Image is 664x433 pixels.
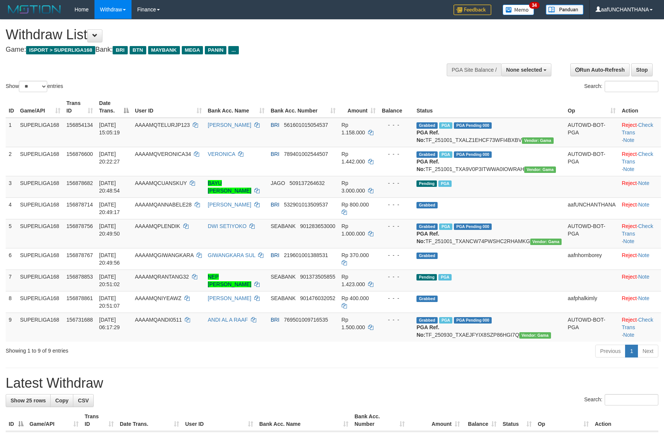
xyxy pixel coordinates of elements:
[619,313,661,342] td: · ·
[208,151,235,157] a: VERONICA
[67,274,93,280] span: 156878853
[622,274,637,280] a: Reject
[522,137,554,144] span: Vendor URL: https://trx31.1velocity.biz
[99,317,120,330] span: [DATE] 06:17:29
[416,129,439,143] b: PGA Ref. No:
[454,317,492,324] span: PGA Pending
[416,317,438,324] span: Grabbed
[413,147,565,176] td: TF_251001_TXA9V0P3ITWWA0IOWRAH
[416,253,438,259] span: Grabbed
[135,274,189,280] span: AAAAMQRANTANG32
[271,223,296,229] span: SEABANK
[135,223,180,229] span: AAAAMQPLENDIK
[135,151,191,157] span: AAAAMQVERONICA34
[132,96,205,118] th: User ID: activate to sort column ascending
[284,202,328,208] span: Copy 532901013509537 to clipboard
[73,394,94,407] a: CSV
[271,295,296,301] span: SEABANK
[19,81,47,92] select: Showentries
[6,81,63,92] label: Show entries
[382,150,410,158] div: - - -
[454,122,492,129] span: PGA Pending
[284,252,328,258] span: Copy 219601001388531 to clipboard
[342,202,369,208] span: Rp 800.000
[454,151,492,158] span: PGA Pending
[82,410,117,431] th: Trans ID: activate to sort column ascending
[622,317,637,323] a: Reject
[413,118,565,147] td: TF_251001_TXALZ1EHCF73WFI4BXBV
[623,137,635,143] a: Note
[63,96,96,118] th: Trans ID: activate to sort column ascending
[135,180,187,186] span: AAAAMQCUANSKUY
[67,252,93,258] span: 156878767
[595,345,625,357] a: Previous
[622,317,653,330] a: Check Trans
[438,274,452,280] span: Marked by aafsengchandara
[208,223,247,229] a: DWI SETIYOKO
[208,122,251,128] a: [PERSON_NAME]
[631,63,653,76] a: Stop
[339,96,379,118] th: Amount: activate to sort column ascending
[289,180,325,186] span: Copy 509137264632 to clipboard
[342,317,365,330] span: Rp 1.500.000
[135,122,190,128] span: AAAAMQTELURJP123
[416,324,439,338] b: PGA Ref. No:
[6,410,26,431] th: ID: activate to sort column descending
[565,147,619,176] td: AUTOWD-BOT-PGA
[205,96,268,118] th: Bank Acc. Name: activate to sort column ascending
[6,291,17,313] td: 8
[439,223,452,230] span: Marked by aafsengchandara
[619,291,661,313] td: ·
[17,147,63,176] td: SUPERLIGA168
[300,223,335,229] span: Copy 901283653000 to clipboard
[416,296,438,302] span: Grabbed
[524,166,556,173] span: Vendor URL: https://trx31.1velocity.biz
[619,248,661,270] td: ·
[67,180,93,186] span: 156878682
[6,270,17,291] td: 7
[26,46,95,54] span: ISPORT > SUPERLIGA168
[117,410,182,431] th: Date Trans.: activate to sort column ascending
[454,5,491,15] img: Feedback.jpg
[6,344,271,354] div: Showing 1 to 9 of 9 entries
[99,151,120,165] span: [DATE] 20:22:27
[113,46,127,54] span: BRI
[619,197,661,219] td: ·
[605,81,658,92] input: Search:
[565,219,619,248] td: AUTOWD-BOT-PGA
[622,252,637,258] a: Reject
[271,202,279,208] span: BRI
[208,274,251,287] a: NEP [PERSON_NAME]
[256,410,351,431] th: Bank Acc. Name: activate to sort column ascending
[622,151,637,157] a: Reject
[205,46,226,54] span: PANIN
[622,295,637,301] a: Reject
[535,410,592,431] th: Op: activate to sort column ascending
[67,122,93,128] span: 156854134
[592,410,658,431] th: Action
[565,291,619,313] td: aafphalkimly
[17,176,63,197] td: SUPERLIGA168
[416,159,439,172] b: PGA Ref. No:
[619,118,661,147] td: · ·
[271,317,279,323] span: BRI
[565,96,619,118] th: Op: activate to sort column ascending
[67,223,93,229] span: 156878756
[6,118,17,147] td: 1
[17,219,63,248] td: SUPERLIGA168
[416,180,437,187] span: Pending
[135,252,193,258] span: AAAAMQGIWANGKARA
[382,316,410,324] div: - - -
[99,223,120,237] span: [DATE] 20:49:50
[67,295,93,301] span: 156878861
[67,151,93,157] span: 156876600
[6,147,17,176] td: 2
[67,202,93,208] span: 156878714
[439,317,452,324] span: Marked by aafromsomean
[78,398,89,404] span: CSV
[208,202,251,208] a: [PERSON_NAME]
[413,313,565,342] td: TF_250930_TXAEJFYIX8SZP86HGI7Q
[416,223,438,230] span: Grabbed
[584,81,658,92] label: Search:
[135,202,192,208] span: AAAAMQANNABELE28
